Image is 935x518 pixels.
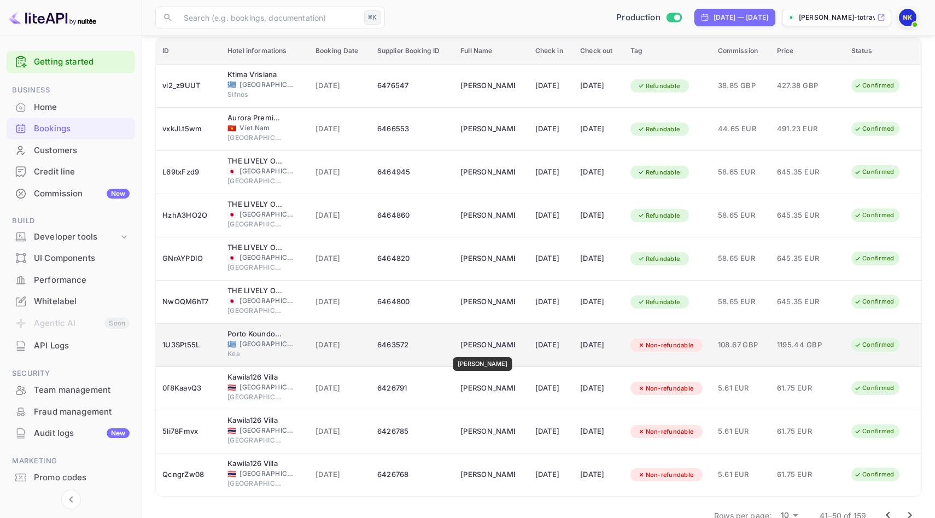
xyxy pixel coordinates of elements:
span: 58.65 EUR [718,296,764,308]
div: vxkJLt5wm [162,120,214,138]
div: Kawila126 Villa [227,458,282,469]
img: LiteAPI logo [9,9,96,26]
span: [GEOGRAPHIC_DATA] [227,392,282,402]
div: Home [34,101,130,114]
div: Performance [34,274,130,287]
div: Bookings [7,118,135,139]
div: Refundable [630,295,687,309]
div: 6426768 [377,466,447,484]
div: Yash Jain [460,380,515,397]
div: Team management [34,384,130,397]
div: Team management [7,380,135,401]
div: Whitelabel [34,295,130,308]
th: Price [770,38,845,65]
span: 58.65 EUR [718,166,764,178]
th: Supplier Booking ID [371,38,454,65]
span: [GEOGRAPHIC_DATA] [227,435,282,445]
span: 5.61 EUR [718,469,764,481]
span: 108.67 GBP [718,339,764,351]
div: Credit line [7,161,135,183]
button: Collapse navigation [61,490,81,509]
div: Bookings [34,123,130,135]
div: [DATE] [580,423,617,440]
div: Govindasamy Shanmugam Kotteeswaran [460,250,515,267]
div: Non-refundable [630,468,701,482]
div: Kawila126 Villa [227,415,282,426]
div: Non-refundable [630,339,701,352]
span: 427.38 GBP [777,80,832,92]
div: 6464820 [377,250,447,267]
span: Kea [227,349,282,359]
div: API Logs [34,340,130,352]
div: HzhA3HO2O [162,207,214,224]
div: [DATE] [580,250,617,267]
div: [DATE] [580,293,617,311]
div: Fraud management [7,401,135,423]
span: [DATE] [315,469,364,481]
div: Aurora Premium Hotel & Spa [227,113,282,124]
span: Viet Nam [239,123,294,133]
div: 6466553 [377,120,447,138]
input: Search (e.g. bookings, documentation) [177,7,360,28]
span: Build [7,215,135,227]
div: Getting started [7,51,135,73]
span: Greece [227,81,236,88]
span: [DATE] [315,123,364,135]
div: Stefanos Michopoulos [460,120,515,138]
div: Confirmed [847,295,901,309]
a: CommissionNew [7,183,135,203]
a: Fraud management [7,401,135,422]
div: [DATE] — [DATE] [714,13,768,22]
span: [DATE] [315,339,364,351]
div: Audit logs [34,427,130,440]
th: Tag [624,38,711,65]
div: [DATE] [535,466,568,484]
span: [GEOGRAPHIC_DATA] [239,80,294,90]
div: [DATE] [580,466,617,484]
div: [DATE] [580,336,617,354]
th: ID [156,38,221,65]
div: 5li78Fmvx [162,423,214,440]
span: 645.35 EUR [777,209,832,222]
table: booking table [156,38,921,497]
span: 61.75 EUR [777,426,832,438]
div: Refundable [630,209,687,223]
div: Gillian Mackwood [460,77,515,95]
th: Hotel informations [221,38,309,65]
div: Pawan Kumar [460,164,515,181]
div: vi2_z9UUT [162,77,214,95]
span: 58.65 EUR [718,253,764,265]
div: Refundable [630,252,687,266]
div: [DATE] [580,380,617,397]
div: NwOQM6hT7 [162,293,214,311]
div: Non-refundable [630,425,701,439]
div: 6426785 [377,423,447,440]
div: Whitelabel [7,291,135,312]
span: [GEOGRAPHIC_DATA] [239,253,294,263]
a: Audit logsNew [7,423,135,443]
div: THE LIVELY OSAKA HONMACHI [227,199,282,210]
div: Credit line [34,166,130,178]
span: Thailand [227,470,236,478]
a: UI Components [7,248,135,268]
span: 645.35 EUR [777,166,832,178]
div: [DATE] [535,164,568,181]
span: [GEOGRAPHIC_DATA] [239,296,294,306]
div: [DATE] [580,77,617,95]
div: [DATE] [535,336,568,354]
span: [DATE] [315,296,364,308]
span: Production [616,11,661,24]
span: [DATE] [315,80,364,92]
div: L69txFzd9 [162,164,214,181]
a: Team management [7,380,135,400]
span: 44.65 EUR [718,123,764,135]
div: 6426791 [377,380,447,397]
span: Sifnos [227,90,282,100]
div: Confirmed [847,468,901,481]
div: CommissionNew [7,183,135,205]
span: Japan [227,254,236,261]
span: [GEOGRAPHIC_DATA] [227,219,282,229]
a: Promo codes [7,467,135,487]
a: Whitelabel [7,291,135,311]
div: Developer tools [7,228,135,247]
